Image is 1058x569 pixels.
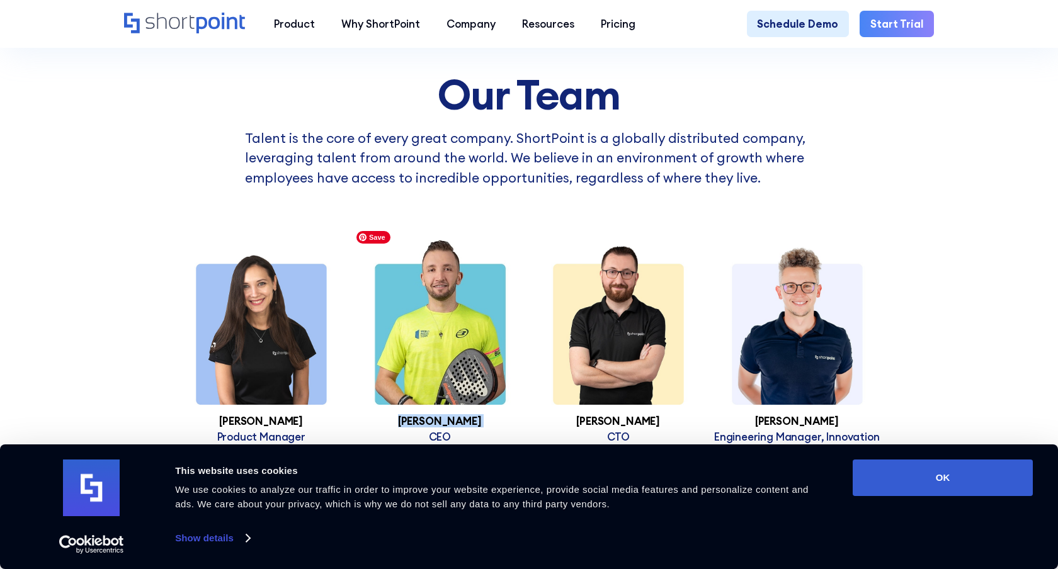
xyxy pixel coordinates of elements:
div: Company [447,16,496,31]
p: CEO [351,430,530,444]
a: Resources [509,11,588,37]
a: Pricing [588,11,649,37]
a: Schedule Demo [747,11,850,37]
div: Pricing [601,16,635,31]
a: Why ShortPoint [328,11,433,37]
p: Talent is the core of every great company. ShortPoint is a globally distributed company, leveragi... [245,128,814,188]
a: Company [433,11,509,37]
div: Product [274,16,315,31]
a: Show details [175,529,249,548]
div: This website uses cookies [175,463,824,478]
img: logo [63,459,120,516]
img: Sami AlSayyed [351,240,530,405]
div: Resources [522,16,574,31]
a: Home [124,13,247,35]
h2: Our Team [245,71,814,118]
h3: [PERSON_NAME] [529,415,708,427]
h3: [PERSON_NAME] [172,415,351,427]
p: Engineering Manager, Innovation Unit [708,430,887,458]
span: We use cookies to analyze our traffic in order to improve your website experience, provide social... [175,484,809,509]
p: CTO [529,430,708,444]
a: Product [261,11,328,37]
p: Product Manager [172,430,351,444]
a: Usercentrics Cookiebot - opens in a new window [37,535,147,554]
a: Start Trial [860,11,934,37]
span: Save [356,231,390,244]
h3: [PERSON_NAME] [708,415,887,427]
button: OK [853,459,1033,496]
div: Why ShortPoint [341,16,420,31]
h3: [PERSON_NAME] [351,415,530,427]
